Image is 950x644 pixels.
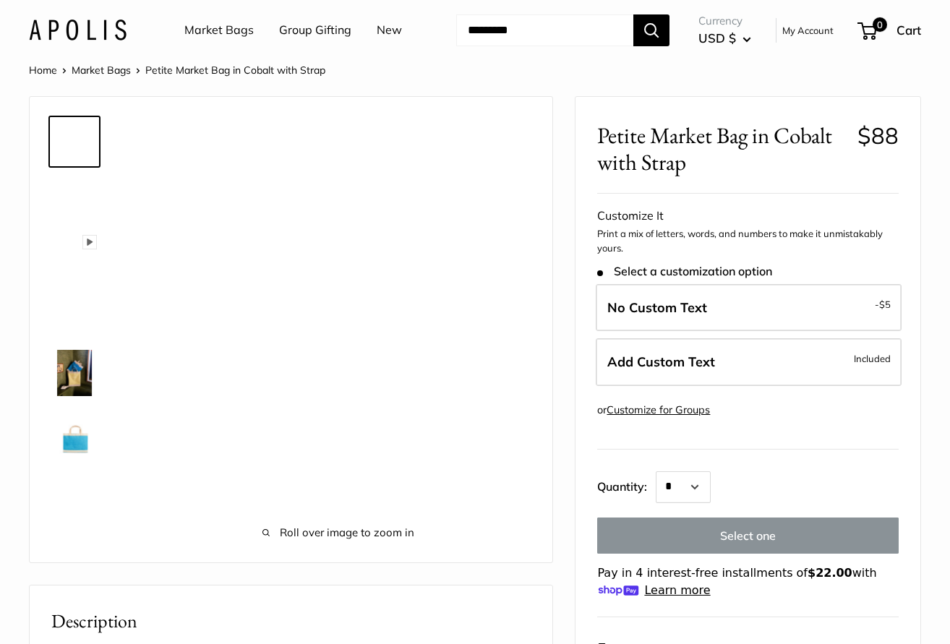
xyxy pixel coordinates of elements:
button: Search [633,14,669,46]
img: Petite Market Bag in Cobalt with Strap [51,408,98,454]
a: 0 Cart [859,19,921,42]
span: Roll over image to zoom in [145,523,531,543]
a: New [377,20,402,41]
a: Market Bags [72,64,131,77]
a: Customize for Groups [607,403,710,416]
span: $5 [879,299,891,310]
label: Leave Blank [596,284,902,332]
span: Petite Market Bag in Cobalt with Strap [145,64,325,77]
label: Quantity: [597,467,656,503]
input: Search... [456,14,633,46]
span: - [875,296,891,313]
a: Market Bags [184,20,254,41]
a: My Account [782,22,834,39]
a: Petite Market Bag in Cobalt with Strap [48,289,100,341]
span: Cart [896,22,921,38]
span: $88 [857,121,899,150]
span: Included [854,350,891,367]
a: Petite Market Bag in Cobalt with Strap [48,463,100,515]
label: Add Custom Text [596,338,902,386]
a: Petite Market Bag in Cobalt with Strap [48,116,100,168]
span: Currency [698,11,751,31]
a: Petite Market Bag in Cobalt with Strap [48,405,100,457]
a: Group Gifting [279,20,351,41]
span: 0 [873,17,887,32]
a: Petite Market Bag in Cobalt with Strap [48,231,100,283]
a: Home [29,64,57,77]
span: Petite Market Bag in Cobalt with Strap [597,122,846,176]
img: Apolis [29,20,127,40]
span: USD $ [698,30,736,46]
a: Petite Market Bag in Cobalt with Strap [48,173,100,226]
p: Print a mix of letters, words, and numbers to make it unmistakably yours. [597,227,899,255]
img: Petite Market Bag in Cobalt with Strap [51,350,98,396]
div: Customize It [597,205,899,227]
a: Petite Market Bag in Cobalt with Strap [48,347,100,399]
button: Select one [597,518,899,554]
h2: Description [51,607,531,635]
span: Add Custom Text [607,353,715,370]
span: No Custom Text [607,299,707,316]
span: Select a customization option [597,265,771,278]
div: or [597,400,710,420]
nav: Breadcrumb [29,61,325,80]
button: USD $ [698,27,751,50]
